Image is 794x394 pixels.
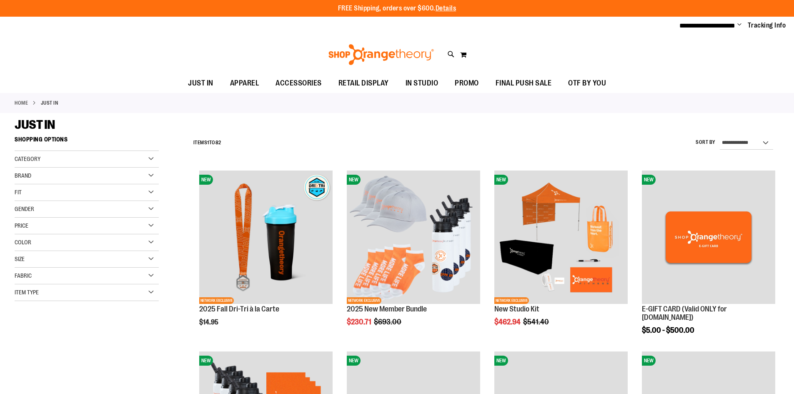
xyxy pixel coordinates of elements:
a: New Studio KitNEWNETWORK EXCLUSIVE [494,171,628,305]
span: NEW [642,175,656,185]
button: Account menu [737,21,741,30]
span: Category [15,156,40,162]
a: IN STUDIO [397,74,447,93]
span: NEW [199,356,213,366]
span: PROMO [455,74,479,93]
a: E-GIFT CARD (Valid ONLY for ShopOrangetheory.com)NEW [642,171,775,305]
span: Gender [15,206,34,212]
span: $5.00 - $500.00 [642,326,694,334]
span: ACCESSORIES [276,74,322,93]
strong: JUST IN [41,99,58,107]
img: New Studio Kit [494,171,628,304]
a: 2025 Fall Dri-Tri à la Carte [199,305,279,313]
a: E-GIFT CARD (Valid ONLY for [DOMAIN_NAME]) [642,305,727,321]
span: Fabric [15,272,32,279]
a: APPAREL [222,74,268,93]
h2: Items to [193,136,221,149]
a: PROMO [446,74,487,93]
span: JUST IN [15,118,55,132]
span: NETWORK EXCLUSIVE [494,297,529,304]
img: E-GIFT CARD (Valid ONLY for ShopOrangetheory.com) [642,171,775,304]
span: $14.95 [199,319,220,326]
span: RETAIL DISPLAY [338,74,389,93]
span: $693.00 [374,318,403,326]
p: FREE Shipping, orders over $600. [338,4,456,13]
span: 1 [207,140,209,146]
img: Shop Orangetheory [327,44,435,65]
a: ACCESSORIES [267,74,330,93]
span: NEW [494,175,508,185]
div: product [343,166,484,347]
strong: Shopping Options [15,132,159,151]
a: Home [15,99,28,107]
span: Fit [15,189,22,196]
span: Color [15,239,31,246]
span: $541.40 [523,318,550,326]
span: Brand [15,172,31,179]
span: OTF BY YOU [568,74,606,93]
a: Details [436,5,456,12]
img: 2025 New Member Bundle [347,171,480,304]
a: 2025 New Member Bundle [347,305,427,313]
span: NEW [199,175,213,185]
span: $230.71 [347,318,373,326]
span: NEW [642,356,656,366]
span: 82 [215,140,221,146]
span: FINAL PUSH SALE [496,74,552,93]
span: Size [15,256,25,262]
span: IN STUDIO [406,74,438,93]
span: Item Type [15,289,39,296]
span: NETWORK EXCLUSIVE [347,297,381,304]
a: JUST IN [180,74,222,93]
span: $462.94 [494,318,522,326]
a: Tracking Info [748,21,786,30]
span: Price [15,222,28,229]
div: product [638,166,779,355]
img: 2025 Fall Dri-Tri à la Carte [199,171,333,304]
span: NEW [494,356,508,366]
span: NEW [347,175,361,185]
div: product [490,166,632,347]
a: 2025 Fall Dri-Tri à la CarteNEWNETWORK EXCLUSIVE [199,171,333,305]
span: NETWORK EXCLUSIVE [199,297,234,304]
label: Sort By [696,139,716,146]
span: APPAREL [230,74,259,93]
a: New Studio Kit [494,305,539,313]
div: product [195,166,337,347]
a: FINAL PUSH SALE [487,74,560,93]
a: OTF BY YOU [560,74,614,93]
a: RETAIL DISPLAY [330,74,397,93]
a: 2025 New Member BundleNEWNETWORK EXCLUSIVE [347,171,480,305]
span: JUST IN [188,74,213,93]
span: NEW [347,356,361,366]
